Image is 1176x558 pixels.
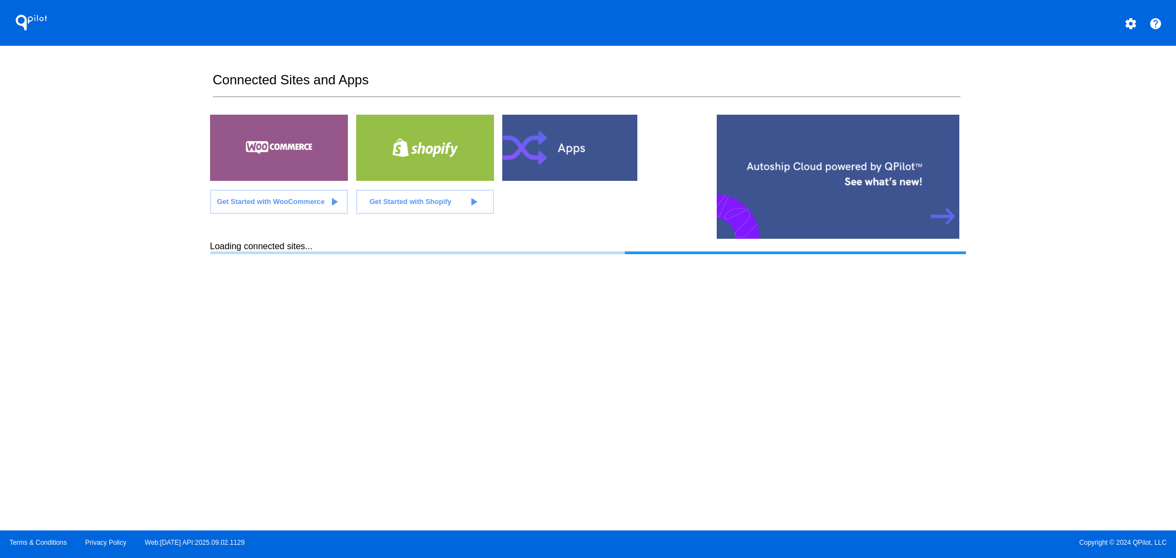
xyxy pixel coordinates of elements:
span: Copyright © 2024 QPilot, LLC [598,539,1167,546]
a: Terms & Conditions [9,539,67,546]
mat-icon: play_arrow [327,195,341,208]
h2: Connected Sites and Apps [213,72,960,97]
a: Get Started with Shopify [356,190,494,214]
mat-icon: play_arrow [467,195,480,208]
h1: QPilot [9,12,53,34]
span: Get Started with Shopify [369,197,452,206]
a: Web:[DATE] API:2025.09.02.1129 [145,539,245,546]
a: Get Started with WooCommerce [210,190,348,214]
span: Get Started with WooCommerce [217,197,324,206]
mat-icon: settings [1124,17,1137,30]
div: Loading connected sites... [210,242,966,254]
mat-icon: help [1149,17,1162,30]
a: Privacy Policy [85,539,127,546]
